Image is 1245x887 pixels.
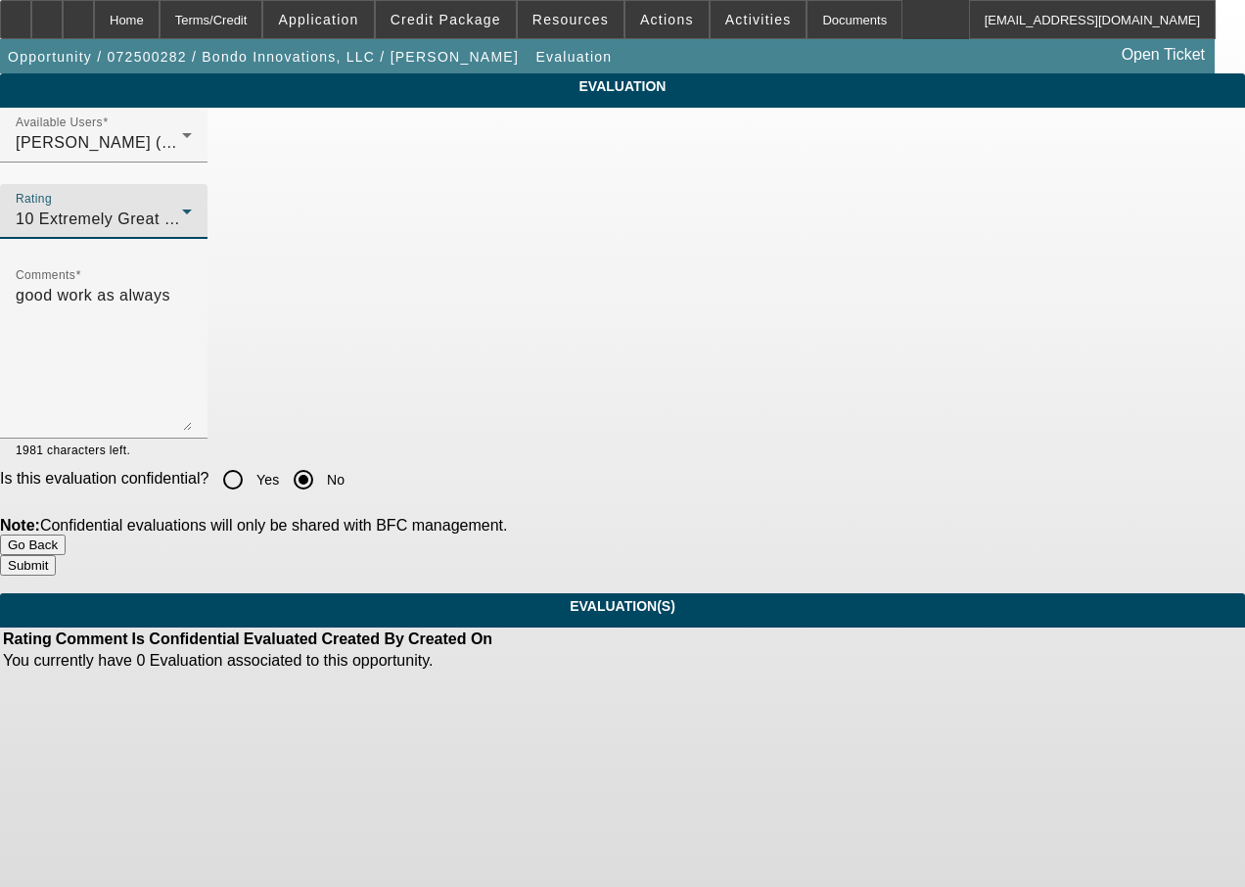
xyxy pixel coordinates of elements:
button: Activities [711,1,807,38]
span: 10 Extremely Great Job Requires special recognition for extraordinary effort, communication, impo... [16,210,1077,227]
mat-label: Comments [16,269,75,282]
mat-label: Available Users [16,117,103,129]
button: Resources [518,1,623,38]
span: Credit Package [391,12,501,27]
span: Resources [532,12,609,27]
td: You currently have 0 Evaluation associated to this opportunity. [2,651,497,671]
button: Actions [625,1,709,38]
th: Evaluated [243,630,319,649]
span: Opportunity / 072500282 / Bondo Innovations, LLC / [PERSON_NAME] [8,49,519,65]
span: Activities [725,12,792,27]
span: Actions [640,12,694,27]
button: Application [263,1,373,38]
span: Application [278,12,358,27]
th: Is Confidential [131,630,241,649]
label: No [323,470,345,490]
mat-label: Rating [16,193,52,206]
span: Evaluation [15,78,1230,94]
label: Yes [253,470,280,490]
th: Rating [2,630,53,649]
button: Evaluation [531,39,618,74]
button: Credit Package [376,1,516,38]
a: Open Ticket [1114,38,1213,71]
span: Evaluation(S) [15,598,1230,614]
th: Comment [55,630,129,649]
span: Evaluation [536,49,613,65]
mat-hint: 1981 characters left. [16,439,130,460]
span: [PERSON_NAME] (Lease Admin) [16,134,263,151]
th: Created On [407,630,493,649]
th: Created By [320,630,404,649]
